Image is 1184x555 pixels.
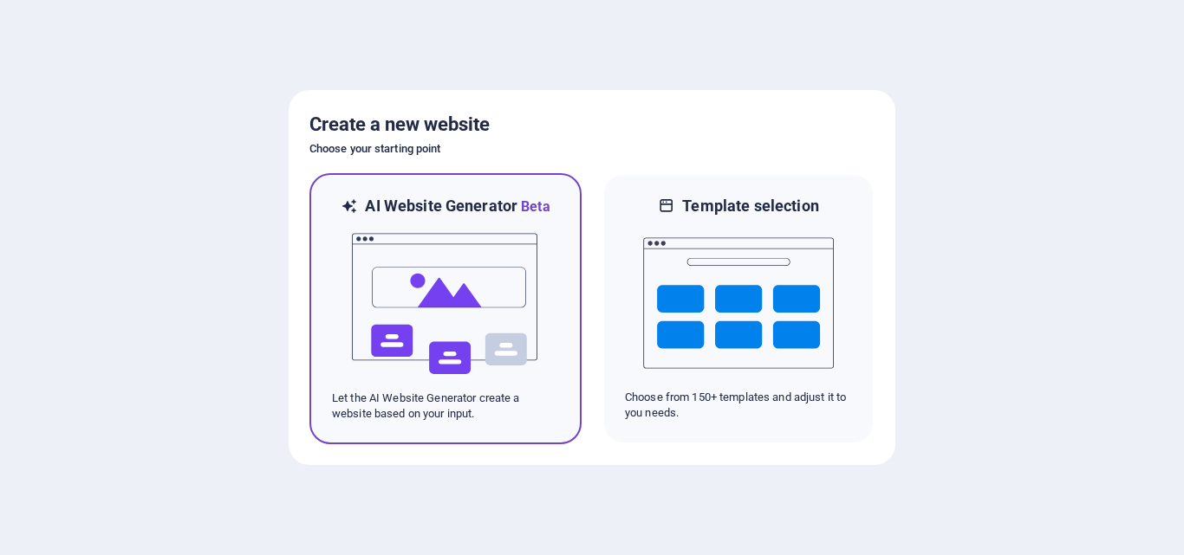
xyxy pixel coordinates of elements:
h6: Choose your starting point [309,139,875,159]
span: Beta [517,198,550,215]
p: Let the AI Website Generator create a website based on your input. [332,390,559,422]
h6: AI Website Generator [365,196,550,217]
img: ai [350,217,541,390]
h5: Create a new website [309,111,875,139]
h6: Template selection [682,196,818,216]
div: AI Website GeneratorBetaaiLet the AI Website Generator create a website based on your input. [309,173,582,444]
p: Choose from 150+ templates and adjust it to you needs. [625,390,852,421]
div: Template selectionChoose from 150+ templates and adjust it to you needs. [602,173,875,444]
